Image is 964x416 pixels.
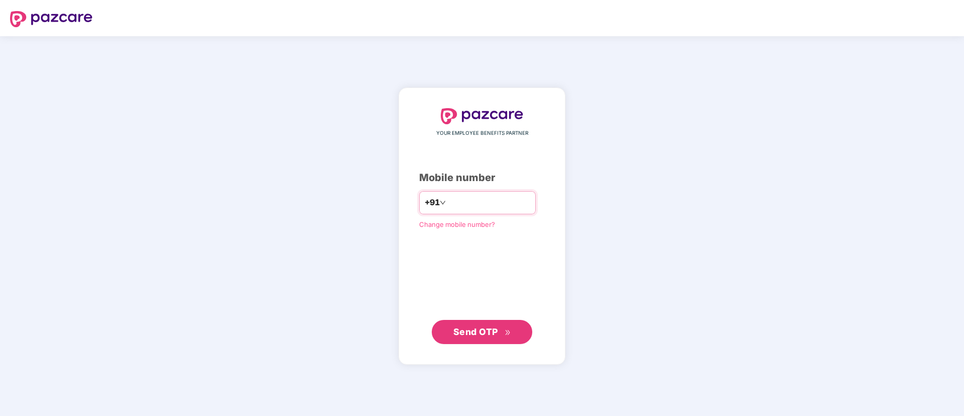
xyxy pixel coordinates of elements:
[432,320,532,344] button: Send OTPdouble-right
[453,326,498,337] span: Send OTP
[436,129,528,137] span: YOUR EMPLOYEE BENEFITS PARTNER
[505,329,511,336] span: double-right
[425,196,440,209] span: +91
[419,220,495,228] a: Change mobile number?
[419,170,545,186] div: Mobile number
[441,108,523,124] img: logo
[440,200,446,206] span: down
[10,11,92,27] img: logo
